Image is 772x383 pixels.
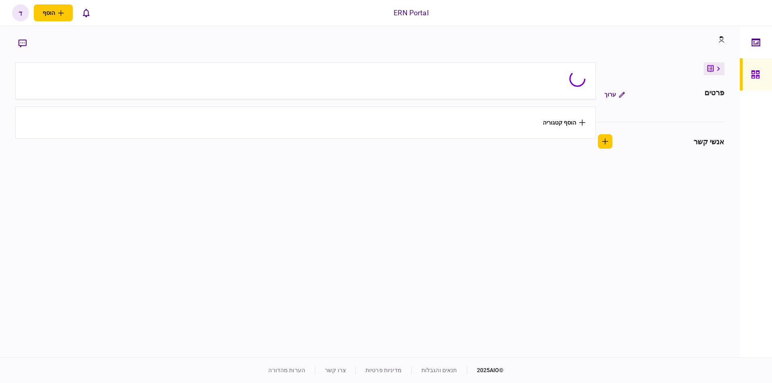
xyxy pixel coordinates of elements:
[694,136,725,147] div: אנשי קשר
[421,367,457,373] a: תנאים והגבלות
[394,8,428,18] div: ERN Portal
[34,4,73,21] button: פתח תפריט להוספת לקוח
[704,87,725,102] div: פרטים
[12,4,29,21] button: ד
[365,367,402,373] a: מדיניות פרטיות
[598,87,631,102] button: ערוך
[543,119,585,126] button: הוסף קטגוריה
[268,367,305,373] a: הערות מהדורה
[78,4,94,21] button: פתח רשימת התראות
[325,367,346,373] a: צרו קשר
[467,366,504,375] div: © 2025 AIO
